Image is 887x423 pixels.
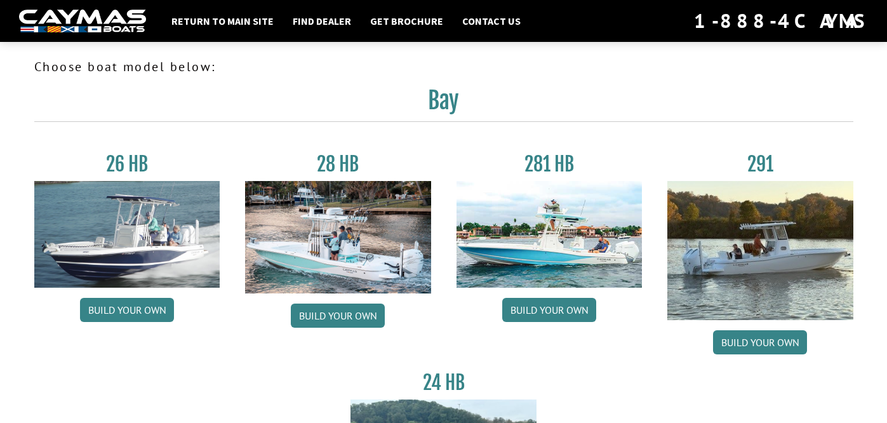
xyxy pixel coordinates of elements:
[667,152,853,176] h3: 291
[34,152,220,176] h3: 26 HB
[286,13,357,29] a: Find Dealer
[245,152,431,176] h3: 28 HB
[457,152,643,176] h3: 281 HB
[291,304,385,328] a: Build your own
[19,10,146,33] img: white-logo-c9c8dbefe5ff5ceceb0f0178aa75bf4bb51f6bca0971e226c86eb53dfe498488.png
[502,298,596,322] a: Build your own
[694,7,868,35] div: 1-888-4CAYMAS
[350,371,537,394] h3: 24 HB
[364,13,450,29] a: Get Brochure
[456,13,527,29] a: Contact Us
[165,13,280,29] a: Return to main site
[80,298,174,322] a: Build your own
[713,330,807,354] a: Build your own
[667,181,853,320] img: 291_Thumbnail.jpg
[34,181,220,288] img: 26_new_photo_resized.jpg
[457,181,643,288] img: 28-hb-twin.jpg
[34,57,853,76] p: Choose boat model below:
[245,181,431,293] img: 28_hb_thumbnail_for_caymas_connect.jpg
[34,86,853,122] h2: Bay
